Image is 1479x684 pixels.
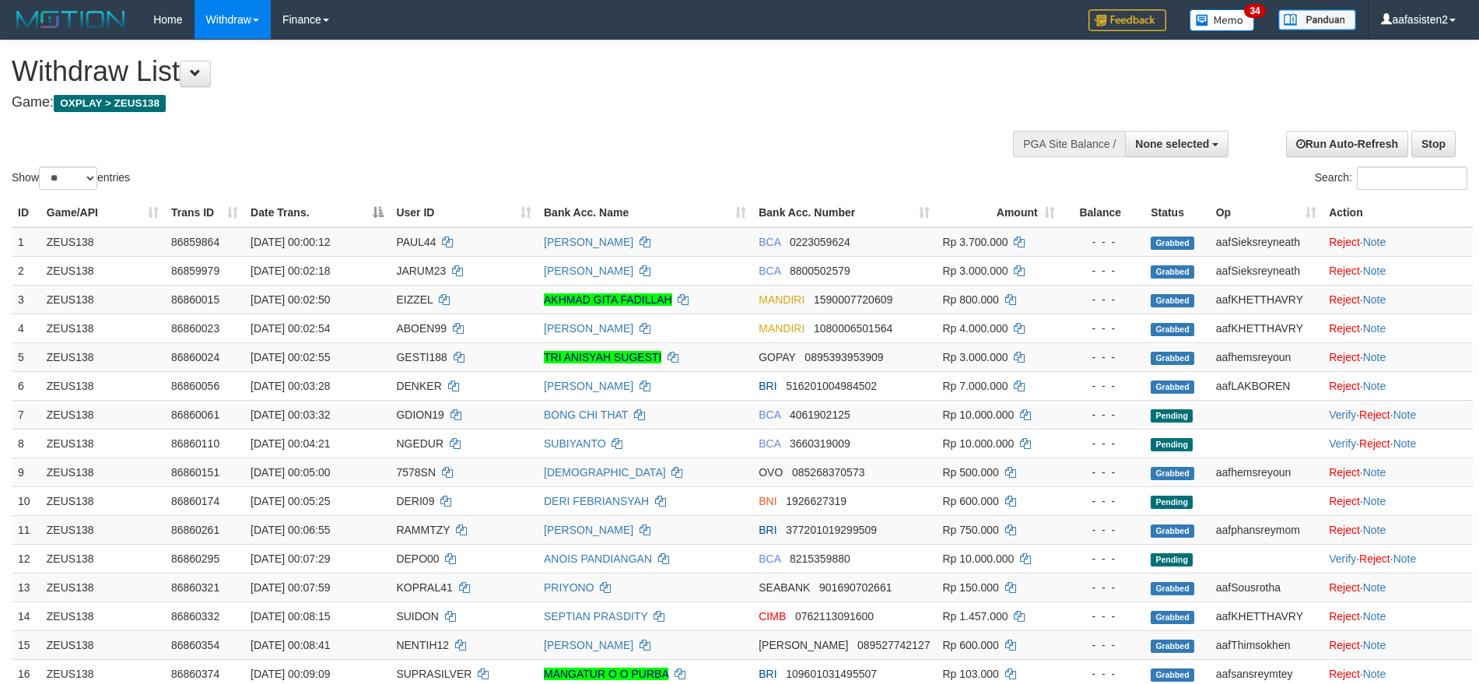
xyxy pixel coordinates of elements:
[1210,458,1323,486] td: aafhemsreyoun
[1151,352,1194,365] span: Grabbed
[251,380,330,392] span: [DATE] 00:03:28
[1210,314,1323,342] td: aafKHETTHAVRY
[1067,321,1138,336] div: - - -
[1190,9,1255,31] img: Button%20Memo.svg
[40,573,165,602] td: ZEUS138
[1151,409,1193,423] span: Pending
[12,227,40,257] td: 1
[1210,285,1323,314] td: aafKHETTHAVRY
[942,380,1008,392] span: Rp 7.000.000
[1088,9,1166,31] img: Feedback.jpg
[171,581,219,594] span: 86860321
[1278,9,1356,30] img: panduan.png
[171,466,219,479] span: 86860151
[544,265,633,277] a: [PERSON_NAME]
[1329,322,1360,335] a: Reject
[1067,436,1138,451] div: - - -
[544,437,606,450] a: SUBIYANTO
[171,265,219,277] span: 86859979
[1151,496,1193,509] span: Pending
[1067,493,1138,509] div: - - -
[12,458,40,486] td: 9
[12,429,40,458] td: 8
[40,486,165,515] td: ZEUS138
[544,495,649,507] a: DERI FEBRIANSYAH
[390,198,538,227] th: User ID: activate to sort column ascending
[1210,515,1323,544] td: aafphansreymom
[759,351,795,363] span: GOPAY
[40,544,165,573] td: ZEUS138
[1329,552,1356,565] a: Verify
[251,351,330,363] span: [DATE] 00:02:55
[1067,465,1138,480] div: - - -
[942,293,998,306] span: Rp 800.000
[40,314,165,342] td: ZEUS138
[1359,437,1390,450] a: Reject
[1151,381,1194,394] span: Grabbed
[1067,609,1138,624] div: - - -
[40,227,165,257] td: ZEUS138
[39,167,97,190] select: Showentries
[1061,198,1144,227] th: Balance
[12,602,40,630] td: 14
[1329,265,1360,277] a: Reject
[1363,610,1386,623] a: Note
[759,437,780,450] span: BCA
[814,322,892,335] span: Copy 1080006501564 to clipboard
[1315,167,1467,190] label: Search:
[1067,407,1138,423] div: - - -
[12,8,130,31] img: MOTION_logo.png
[1323,573,1473,602] td: ·
[396,409,443,421] span: GDION19
[544,610,648,623] a: SEPTIAN PRASDITY
[1067,378,1138,394] div: - - -
[396,380,441,392] span: DENKER
[759,495,776,507] span: BNI
[544,380,633,392] a: [PERSON_NAME]
[171,610,219,623] span: 86860332
[12,314,40,342] td: 4
[544,581,594,594] a: PRIYONO
[396,351,447,363] span: GESTI188
[1067,580,1138,595] div: - - -
[544,293,672,306] a: AKHMAD GITA FADILLAH
[251,639,330,651] span: [DATE] 00:08:41
[1359,552,1390,565] a: Reject
[12,167,130,190] label: Show entries
[1323,429,1473,458] td: · ·
[1067,551,1138,566] div: - - -
[244,198,390,227] th: Date Trans.: activate to sort column descending
[1323,602,1473,630] td: ·
[942,236,1008,248] span: Rp 3.700.000
[251,265,330,277] span: [DATE] 00:02:18
[1393,409,1417,421] a: Note
[1323,227,1473,257] td: ·
[759,380,776,392] span: BRI
[396,668,471,680] span: SUPRASILVER
[942,495,998,507] span: Rp 600.000
[1323,371,1473,400] td: ·
[759,524,776,536] span: BRI
[942,322,1008,335] span: Rp 4.000.000
[1323,400,1473,429] td: · ·
[1363,293,1386,306] a: Note
[251,409,330,421] span: [DATE] 00:03:32
[1329,610,1360,623] a: Reject
[40,630,165,659] td: ZEUS138
[759,293,804,306] span: MANDIRI
[12,56,970,87] h1: Withdraw List
[171,351,219,363] span: 86860024
[251,610,330,623] span: [DATE] 00:08:15
[40,400,165,429] td: ZEUS138
[544,552,652,565] a: ANOIS PANDIANGAN
[759,322,804,335] span: MANDIRI
[1210,371,1323,400] td: aafLAKBOREN
[790,437,850,450] span: Copy 3660319009 to clipboard
[1013,131,1125,157] div: PGA Site Balance /
[795,610,874,623] span: Copy 0762113091600 to clipboard
[251,293,330,306] span: [DATE] 00:02:50
[1411,131,1456,157] a: Stop
[1210,602,1323,630] td: aafKHETTHAVRY
[1363,351,1386,363] a: Note
[942,639,998,651] span: Rp 600.000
